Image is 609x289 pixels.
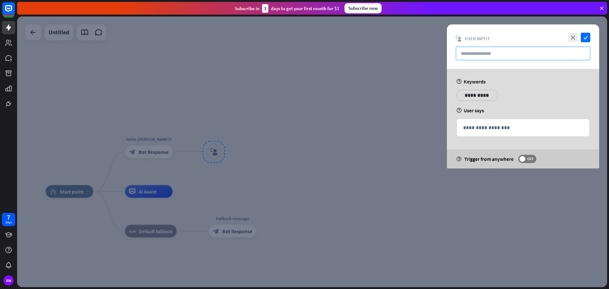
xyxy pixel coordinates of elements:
[456,107,590,114] div: User says
[464,156,514,162] span: Trigger from anywhere
[5,220,12,225] div: days
[235,4,339,13] div: Subscribe in days to get your first month for $1
[581,33,590,42] i: check
[525,156,535,161] span: OFF
[2,213,15,226] a: 7 days
[5,3,24,22] button: Open LiveChat chat widget
[465,36,490,42] span: User Input
[262,4,268,13] div: 3
[7,214,10,220] div: 7
[456,157,461,161] i: help
[456,78,590,85] div: Keywords
[3,275,14,286] div: RW
[344,3,382,13] div: Subscribe now
[456,79,462,84] i: help
[568,33,578,42] i: close
[456,108,462,113] i: help
[456,36,462,42] i: block_user_input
